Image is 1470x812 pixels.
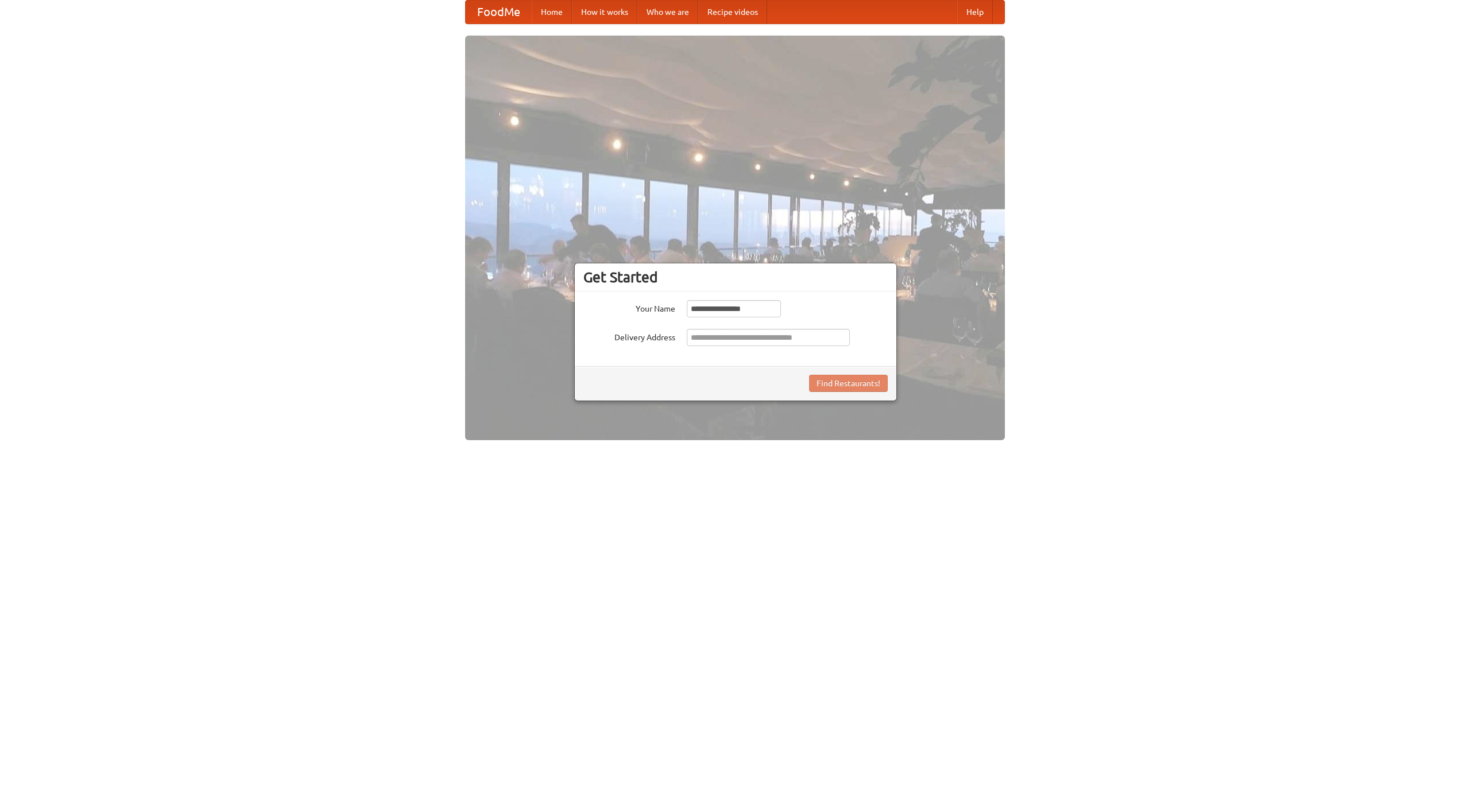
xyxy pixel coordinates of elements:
a: Who we are [637,1,698,24]
h3: Get Started [583,269,888,286]
a: FoodMe [466,1,532,24]
a: Home [532,1,572,24]
label: Your Name [583,300,675,314]
a: Help [957,1,993,24]
label: Delivery Address [583,329,675,343]
button: Find Restaurants! [809,375,888,392]
a: Recipe videos [698,1,767,24]
a: How it works [572,1,637,24]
